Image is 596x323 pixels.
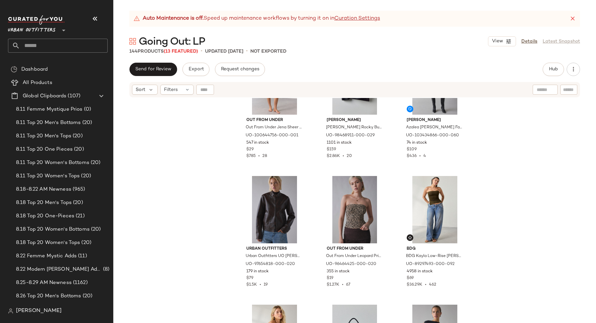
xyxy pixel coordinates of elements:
[408,236,412,240] img: svg%3e
[16,106,83,113] span: 8.11 Femme Mystique Prios
[16,226,90,233] span: 8.18 Top 20 Women's Bottoms
[340,154,347,158] span: •
[347,154,352,158] span: 20
[406,125,462,131] span: Azalea [PERSON_NAME] Faux Fur Jacket in Red, Women's at Urban Outfitters
[246,147,254,153] span: $29
[16,119,81,127] span: 8.11 Top 20 Men's Bottoms
[406,253,462,259] span: BDG Kayla Low-Rise [PERSON_NAME] in [PERSON_NAME], Women's at Urban Outfitters
[326,125,382,131] span: [PERSON_NAME] Rocky Buckled Tall Boot in Brown Distressed, Women's at Urban Outfitters
[417,154,423,158] span: •
[8,23,56,35] span: Urban Outfitters
[136,86,145,93] span: Sort
[129,48,198,55] div: Products
[73,146,84,153] span: (20)
[543,63,564,76] button: Hub
[89,159,101,167] span: (20)
[327,140,352,146] span: 1101 in stock
[326,133,375,139] span: UO-98468911-000-029
[246,125,302,131] span: Out From Under Jena Sheer Lace Halter Slip in Black, Women's at Urban Outfitters
[406,133,459,139] span: UO-103434866-000-060
[326,253,382,259] span: Out From Under Leopard Print Seamless Knit Tube Top in Brown Leopard, Women's at Urban Outfitters
[81,119,92,127] span: (20)
[188,67,204,72] span: Export
[16,146,73,153] span: 8.11 Top 20 One Pieces
[21,66,48,73] span: Dashboard
[246,117,303,123] span: Out From Under
[133,15,380,23] div: Speed up maintenance workflows by turning it on in
[262,154,267,158] span: 28
[81,292,93,300] span: (20)
[77,252,87,260] span: (11)
[72,199,83,207] span: (20)
[221,67,259,72] span: Request changes
[549,67,558,72] span: Hub
[80,172,91,180] span: (20)
[334,15,380,23] a: Curation Settings
[143,15,204,23] strong: Auto Maintenance is off.
[164,86,178,93] span: Filters
[16,307,62,315] span: [PERSON_NAME]
[80,239,91,247] span: (20)
[8,15,65,25] img: cfy_white_logo.C9jOOHJF.svg
[327,269,350,275] span: 355 in stock
[521,38,537,45] a: Details
[16,279,72,287] span: 8.25-8.29 AM Newness
[327,117,383,123] span: [PERSON_NAME]
[327,154,340,158] span: $2.86K
[321,176,388,243] img: 96464425_020_b
[407,269,433,275] span: 4958 in stock
[246,283,257,287] span: $1.5K
[407,154,417,158] span: $436
[129,38,136,45] img: svg%3e
[250,48,286,55] p: Not Exported
[327,246,383,252] span: Out From Under
[90,226,101,233] span: (20)
[346,283,350,287] span: 67
[16,212,74,220] span: 8.18 Top 20 One-Pieces
[492,39,503,44] span: View
[201,47,202,55] span: •
[16,252,77,260] span: 8.22 Femme Mystic Adds
[246,133,298,139] span: UO-100644756-000-001
[102,266,109,273] span: (8)
[16,239,80,247] span: 8.18 Top 20 Women's Tops
[407,147,417,153] span: $109
[407,275,414,281] span: $69
[16,292,81,300] span: 8.26 Top 20 Men's Bottoms
[246,269,269,275] span: 179 in stock
[401,176,468,243] img: 89297493_092_b
[264,283,268,287] span: 19
[327,275,333,281] span: $19
[139,35,205,49] span: Going Out: LP
[257,283,264,287] span: •
[16,199,72,207] span: 8.18 Top 20 Men's Tops
[406,261,455,267] span: UO-89297493-000-092
[488,36,516,46] button: View
[339,283,346,287] span: •
[16,172,80,180] span: 8.11 Top 20 Women's Tops
[135,67,171,72] span: Send for Review
[205,48,243,55] p: updated [DATE]
[327,283,339,287] span: $1.27K
[71,186,85,193] span: (965)
[246,154,256,158] span: $785
[246,275,253,281] span: $79
[241,176,308,243] img: 97654818_020_b
[83,106,91,113] span: (0)
[407,140,427,146] span: 74 in stock
[74,212,85,220] span: (21)
[327,147,336,153] span: $159
[407,246,463,252] span: BDG
[215,63,265,76] button: Request changes
[246,246,303,252] span: Urban Outfitters
[66,92,80,100] span: (107)
[407,117,463,123] span: [PERSON_NAME]
[8,308,13,314] img: svg%3e
[326,261,376,267] span: UO-96464425-000-020
[246,140,269,146] span: 547 in stock
[71,132,83,140] span: (20)
[256,154,262,158] span: •
[182,63,209,76] button: Export
[72,279,88,287] span: (1162)
[246,261,295,267] span: UO-97654818-000-020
